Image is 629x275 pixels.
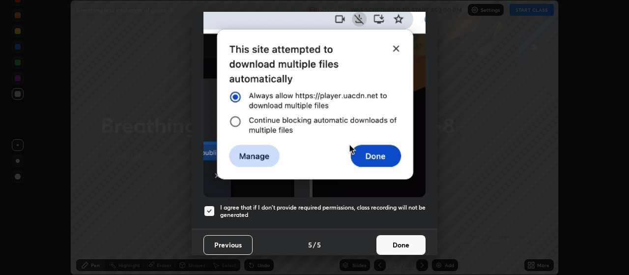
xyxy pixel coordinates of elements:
[313,240,316,250] h4: /
[376,235,426,255] button: Done
[203,235,253,255] button: Previous
[308,240,312,250] h4: 5
[220,204,426,219] h5: I agree that if I don't provide required permissions, class recording will not be generated
[317,240,321,250] h4: 5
